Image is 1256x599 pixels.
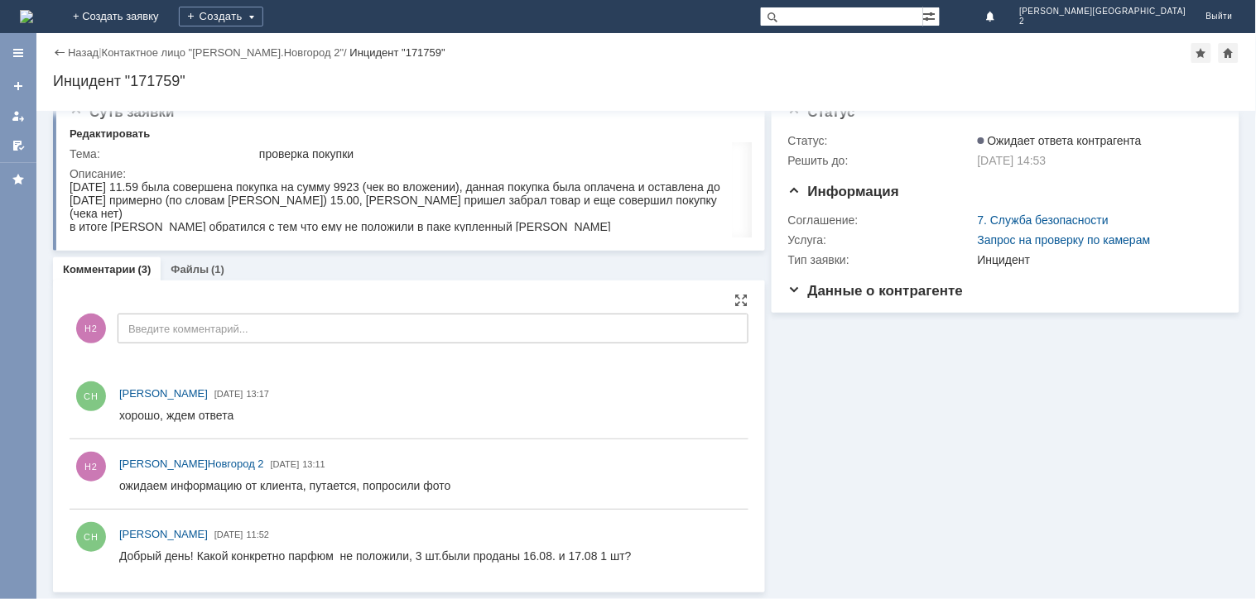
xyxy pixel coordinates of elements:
a: Контактное лицо "[PERSON_NAME].Новгород 2" [102,46,344,59]
a: Назад [68,46,99,59]
a: 7. Служба безопасности [978,213,1109,227]
span: [DATE] [214,530,243,539]
a: Мои заявки [5,103,31,129]
span: 2 [1020,17,1186,26]
span: [PERSON_NAME][GEOGRAPHIC_DATA] [1020,7,1186,17]
span: [DATE] [214,389,243,399]
div: Сделать домашней страницей [1219,43,1239,63]
span: [DATE] 14:53 [978,154,1047,167]
div: На всю страницу [735,294,748,307]
div: (3) [138,263,152,276]
div: Соглашение: [788,213,974,227]
a: [PERSON_NAME] [119,386,208,402]
div: / [102,46,350,59]
a: [PERSON_NAME]Новгород 2 [119,456,264,472]
div: Редактировать [70,127,150,141]
span: Данные о контрагенте [788,283,964,299]
a: Запрос на проверку по камерам [978,233,1151,247]
span: 13:17 [247,389,270,399]
img: logo [20,10,33,23]
div: Услуга: [788,233,974,247]
span: Н2 [76,314,106,343]
div: | [99,46,101,58]
span: Расширенный поиск [923,7,940,23]
div: Инцидент "171759" [53,73,1239,89]
span: Информация [788,184,899,199]
div: Инцидент "171759" [350,46,445,59]
span: [PERSON_NAME] [119,528,208,540]
div: Статус: [788,134,974,147]
div: Добавить в избранное [1191,43,1211,63]
a: [PERSON_NAME] [119,526,208,543]
div: (1) [211,263,224,276]
a: Перейти на домашнюю страницу [20,10,33,23]
span: 11:52 [247,530,270,539]
span: 13:11 [302,459,325,469]
span: Ожидает ответа контрагента [978,134,1142,147]
div: Тема: [70,147,256,161]
div: Тип заявки: [788,253,974,266]
span: [DATE] [271,459,300,469]
span: [PERSON_NAME] [119,387,208,400]
span: [PERSON_NAME]Новгород 2 [119,458,264,470]
div: Инцидент [978,253,1215,266]
a: Мои согласования [5,132,31,159]
a: Файлы [171,263,209,276]
div: Описание: [70,167,745,180]
div: Создать [179,7,263,26]
div: проверка покупки [259,147,742,161]
div: Решить до: [788,154,974,167]
a: Создать заявку [5,73,31,99]
a: Комментарии [63,263,136,276]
